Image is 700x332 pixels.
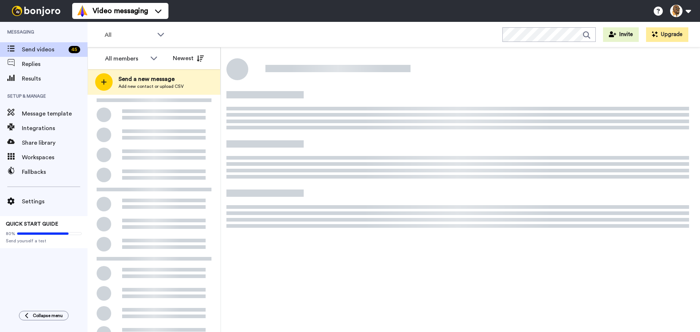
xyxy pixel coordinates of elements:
span: Fallbacks [22,168,87,176]
span: Integrations [22,124,87,133]
button: Invite [603,27,639,42]
span: Settings [22,197,87,206]
span: Results [22,74,87,83]
span: 80% [6,231,15,237]
img: vm-color.svg [77,5,88,17]
button: Upgrade [646,27,688,42]
span: Message template [22,109,87,118]
button: Collapse menu [19,311,69,320]
span: All [105,31,153,39]
span: Replies [22,60,87,69]
div: 45 [69,46,80,53]
span: Send a new message [118,75,184,83]
div: All members [105,54,147,63]
span: Workspaces [22,153,87,162]
span: Collapse menu [33,313,63,319]
img: bj-logo-header-white.svg [9,6,63,16]
span: QUICK START GUIDE [6,222,58,227]
span: Send yourself a test [6,238,82,244]
span: Add new contact or upload CSV [118,83,184,89]
span: Share library [22,138,87,147]
button: Newest [167,51,209,66]
span: Video messaging [93,6,148,16]
span: Send videos [22,45,66,54]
